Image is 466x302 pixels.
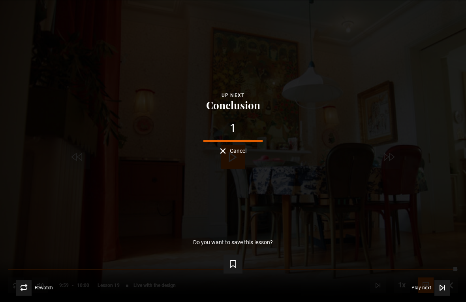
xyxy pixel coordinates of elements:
button: Cancel [220,148,246,154]
button: Rewatch [16,280,53,296]
span: Rewatch [35,285,53,290]
button: Play next [412,280,450,296]
p: Do you want to save this lesson? [193,239,273,245]
div: 1 [13,123,453,134]
div: Up next [13,91,453,99]
button: Conclusion [204,100,263,111]
span: Cancel [230,148,246,154]
span: Play next [412,285,431,290]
